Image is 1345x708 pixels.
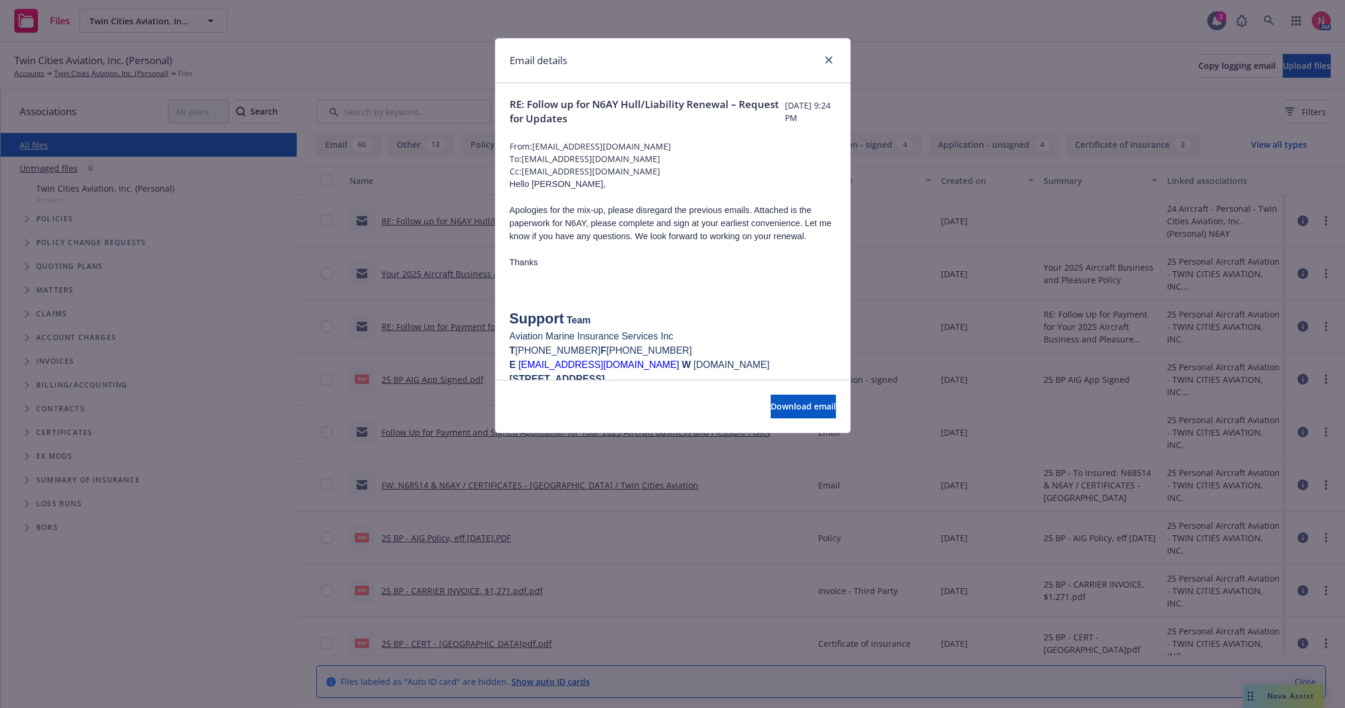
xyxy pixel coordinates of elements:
[682,360,691,370] b: W
[600,345,606,355] b: F
[785,99,835,124] span: [DATE] 9:24 PM
[510,140,836,153] span: From: [EMAIL_ADDRESS][DOMAIN_NAME]
[510,374,605,384] a: [STREET_ADDRESS]
[510,345,516,355] b: T
[519,360,679,370] a: [EMAIL_ADDRESS][DOMAIN_NAME]
[510,165,836,177] span: Cc: [EMAIL_ADDRESS][DOMAIN_NAME]
[567,315,591,325] span: Team
[510,177,836,191] p: Hello [PERSON_NAME],
[771,395,836,418] button: Download email
[510,153,836,165] span: To: [EMAIL_ADDRESS][DOMAIN_NAME]
[510,310,564,326] span: Support
[510,331,692,370] span: Aviation Marine Insurance Services Inc [PHONE_NUMBER] [PHONE_NUMBER]
[510,360,516,370] b: E
[694,360,770,370] a: [DOMAIN_NAME]
[822,53,836,67] a: close
[510,97,786,126] span: RE: Follow up for N6AY Hull/Liability Renewal – Request for Updates
[510,53,567,68] h1: Email details
[510,256,836,269] p: Thanks
[510,204,836,243] p: Apologies for the mix-up, please disregard the previous emails. Attached is the paperwork for N6A...
[771,401,836,412] span: Download email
